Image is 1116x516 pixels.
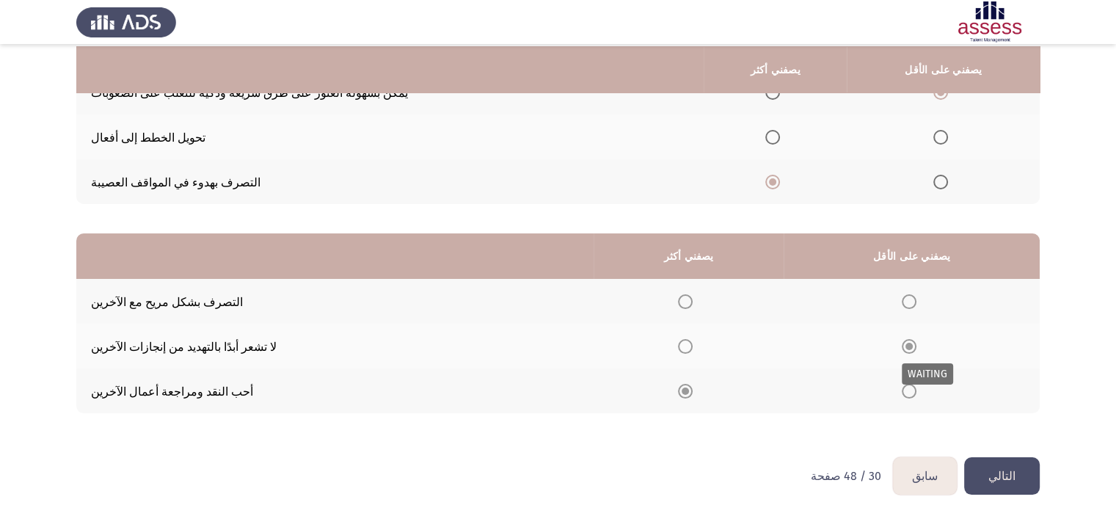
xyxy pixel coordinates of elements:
[663,250,713,263] font: يصفني أكثر
[902,363,953,385] div: WAITING
[91,385,253,399] font: أحب النقد ومراجعة أعمال الآخرين
[988,469,1015,483] font: التالي
[933,84,954,98] mat-radio-group: حدد خيارا
[91,340,277,354] font: لا تشعر أبدًا بالتهديد من إنجازات الآخرين
[91,175,260,189] font: التصرف بهدوء في المواقف العصيبة
[873,250,950,263] font: يصفني على الأقل
[905,64,982,76] font: يصفني على الأقل
[765,129,786,143] mat-radio-group: حدد خيارا
[893,457,957,495] button: تحميل الصفحة السابقة
[811,469,881,483] font: 30 / 48 صفحة
[902,338,922,352] mat-radio-group: حدد خيارا
[91,86,408,100] font: يمكن بسهولة العثور على طرق سريعة وذكية للتغلب على الصعوبات
[902,294,922,308] mat-radio-group: حدد خيارا
[678,338,699,352] mat-radio-group: حدد خيارا
[912,469,938,483] font: سابق
[933,129,954,143] mat-radio-group: حدد خيارا
[765,174,786,188] mat-radio-group: حدد خيارا
[91,295,243,309] font: التصرف بشكل مريح مع الآخرين
[940,1,1040,43] img: شعار تقييم التنمية R1 (EN/AR)
[902,383,922,397] mat-radio-group: حدد خيارا
[76,1,176,43] img: شعار تقييم إدارة المواهب
[751,64,800,76] font: يصفني أكثر
[91,131,205,145] font: تحويل الخطط إلى أفعال
[678,294,699,308] mat-radio-group: حدد خيارا
[964,457,1040,495] button: تحميل الصفحة التالية
[933,174,954,188] mat-radio-group: حدد خيارا
[765,84,786,98] mat-radio-group: حدد خيارا
[678,383,699,397] mat-radio-group: حدد خيارا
